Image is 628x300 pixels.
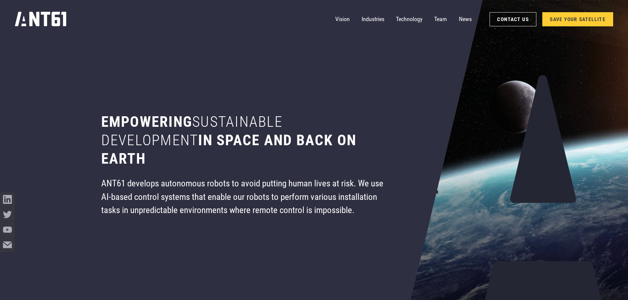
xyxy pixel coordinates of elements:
a: Team [434,12,447,27]
h1: Empowering in space and back on earth [101,113,386,168]
a: Industries [362,12,384,27]
a: Contact Us [490,12,536,26]
a: News [459,12,472,27]
div: ANT61 develops autonomous robots to avoid putting human lives at risk. We use AI-based control sy... [101,177,386,217]
a: Vision [335,12,350,27]
a: SAVE YOUR SATELLITE [542,12,613,26]
a: home [15,9,67,29]
a: Technology [396,12,422,27]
